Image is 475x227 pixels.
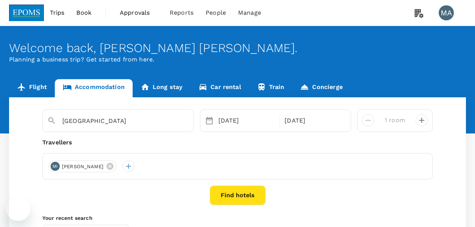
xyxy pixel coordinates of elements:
span: Trips [50,8,65,17]
div: [DATE] [215,113,279,128]
div: Welcome back , [PERSON_NAME] [PERSON_NAME] . [9,41,466,55]
input: Search cities, hotels, work locations [62,115,168,127]
button: Open [188,120,190,122]
button: Find hotels [210,186,266,205]
div: [DATE] [282,113,345,128]
div: Travellers [42,138,433,147]
input: Add rooms [380,114,410,126]
span: People [206,8,226,17]
a: Car rental [190,79,249,97]
p: Planning a business trip? Get started from here. [9,55,466,64]
img: EPOMS SDN BHD [9,5,44,21]
div: MI [51,162,60,171]
span: Approvals [120,8,158,17]
a: Long stay [133,79,190,97]
span: [PERSON_NAME] [57,163,108,170]
iframe: Button to launch messaging window [6,197,30,221]
span: Manage [238,8,261,17]
span: Book [76,8,91,17]
a: Flight [9,79,55,97]
a: Concierge [292,79,350,97]
a: Accommodation [55,79,133,97]
span: Reports [170,8,193,17]
div: MI[PERSON_NAME] [49,160,116,172]
div: MA [439,5,454,20]
button: decrease [416,114,428,126]
a: Train [249,79,292,97]
p: Your recent search [42,214,433,222]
